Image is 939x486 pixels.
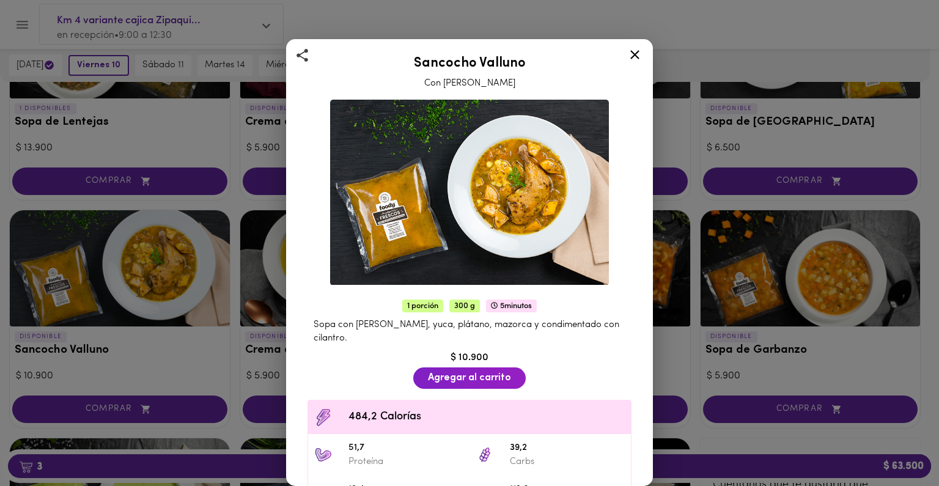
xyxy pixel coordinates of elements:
span: 484,2 Calorías [348,409,625,425]
span: 39,2 [510,441,625,455]
span: 51,7 [348,441,463,455]
span: Sopa con [PERSON_NAME], yuca, plátano, mazorca y condimentado con cilantro. [314,320,619,342]
img: Sancocho Valluno [330,100,609,285]
p: Carbs [510,455,625,468]
span: Con [PERSON_NAME] [424,79,515,88]
img: 39,2 Carbs [476,446,494,464]
span: 300 g [449,300,480,312]
div: $ 10.900 [301,351,638,365]
h2: Sancocho Valluno [301,56,638,71]
img: Contenido calórico [314,408,333,427]
button: Agregar al carrito [413,367,526,389]
p: Proteína [348,455,463,468]
span: 5 minutos [486,300,537,312]
img: 51,7 Proteína [314,446,333,464]
span: 1 porción [402,300,443,312]
iframe: Messagebird Livechat Widget [868,415,927,474]
span: Agregar al carrito [428,372,511,384]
